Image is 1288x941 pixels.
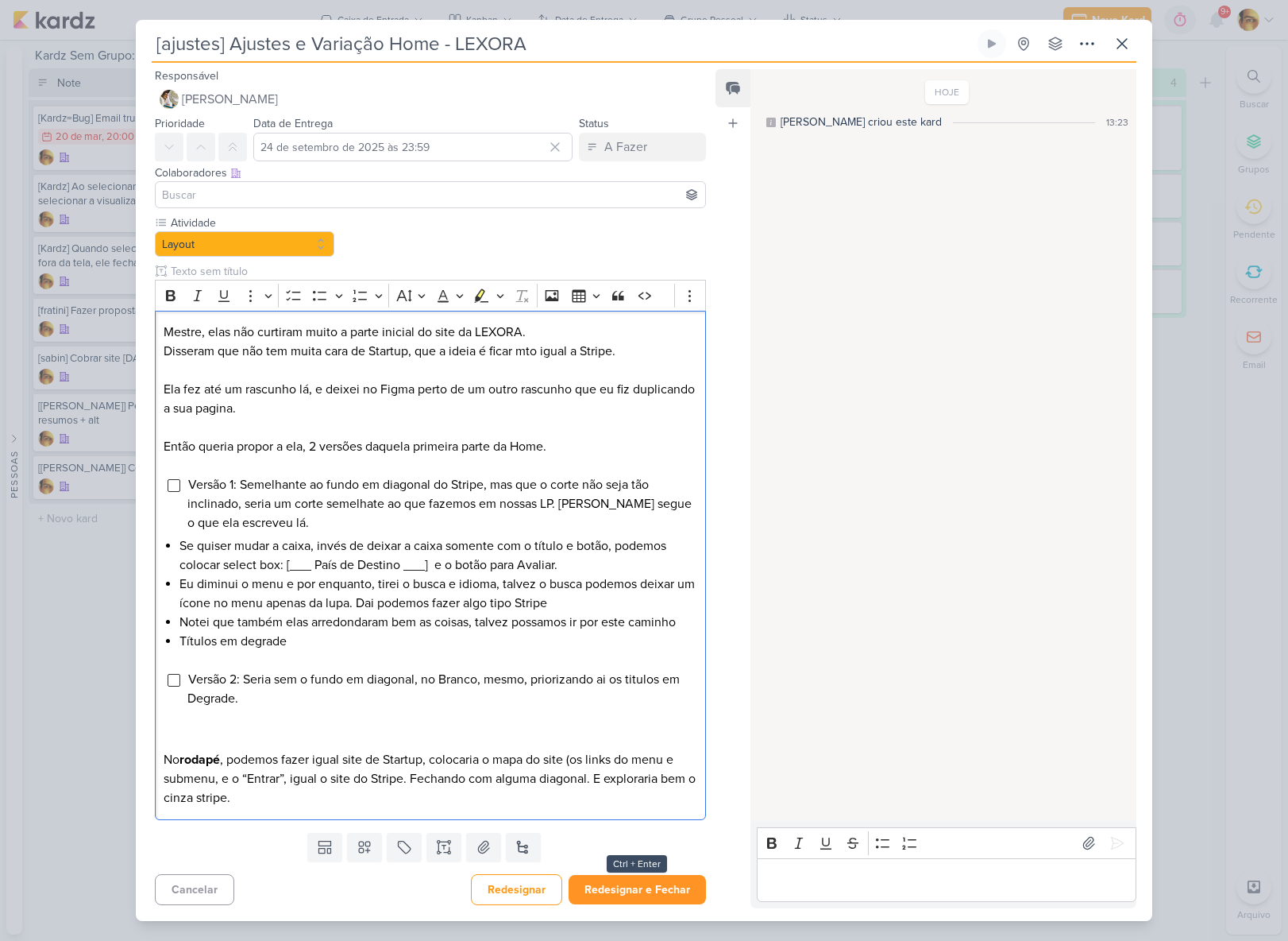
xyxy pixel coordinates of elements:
div: Editor toolbar [155,280,706,311]
button: Layout [155,231,334,257]
input: Select a date [253,133,573,161]
button: A Fazer [579,133,706,161]
div: [PERSON_NAME] criou este kard [781,114,942,130]
li: Títulos em degrade [179,632,697,651]
p: Disseram que não tem muita cara de Startup, que a ideia é ficar mto igual a Stripe. [164,342,697,361]
button: Redesignar [471,874,562,905]
button: Cancelar [155,874,234,905]
button: [PERSON_NAME] [155,85,706,114]
input: Buscar [159,185,702,204]
label: Prioridade [155,117,205,130]
label: Data de Entrega [253,117,333,130]
button: Redesignar e Fechar [569,875,706,904]
div: Colaboradores [155,165,706,181]
p: Ela fez até um rascunho lá, e deixei no Figma perto de um outro rascunho que eu fiz duplicando a ... [164,380,697,418]
p: Mestre, elas não curtiram muito a parte inicial do site da LEXORA. [164,323,697,342]
div: A Fazer [604,137,647,157]
span: [PERSON_NAME] [182,90,278,109]
label: Responsável [155,69,218,83]
label: Status [579,117,609,130]
strong: rodapé [179,752,220,768]
div: Ligar relógio [985,37,998,50]
img: Raphael Simas [160,90,179,109]
div: Editor editing area: main [757,858,1136,902]
div: 13:23 [1106,115,1128,130]
li: Eu diminui o menu e por enquanto, tirei o busca e idioma, talvez o busca podemos deixar um ícone ... [179,575,697,613]
p: Então queria propor a ela, 2 versões daquela primeira parte da Home. [164,437,697,456]
input: Kard Sem Título [152,29,974,58]
span: Versão 1: Semelhante ao fundo em diagonal do Stripe, mas que o corte não seja tão inclinado, seri... [187,477,692,531]
li: Se quiser mudar a caixa, invés de deixar a caixa somente com o título e botão, podemos colocar se... [179,536,697,575]
label: Atividade [169,215,334,231]
div: Ctrl + Enter [607,855,667,873]
li: Notei que também elas arredondaram bem as coisas, talvez possamos ir por este caminho [179,613,697,632]
div: Editor editing area: main [155,311,706,820]
div: Editor toolbar [757,827,1136,858]
p: No , podemos fazer igual site de Startup, colocaria o mapa do site (os links do menu e submenu, e... [164,750,697,807]
span: Versão 2: Seria sem o fundo em diagonal, no Branco, mesmo, priorizando ai os titulos em Degrade. [187,672,680,707]
input: Texto sem título [168,263,706,280]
